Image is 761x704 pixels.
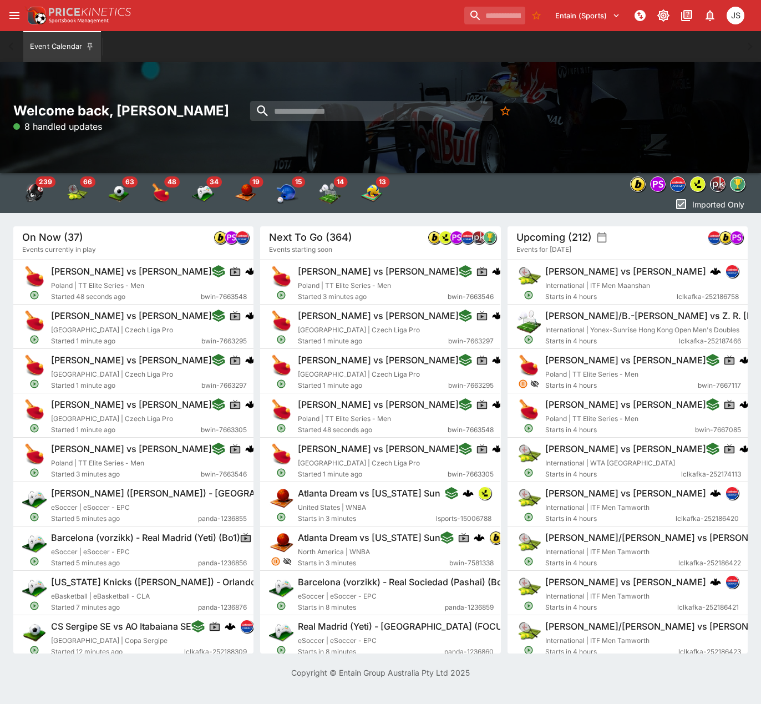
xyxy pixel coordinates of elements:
span: lclkafka-252186758 [677,291,739,302]
span: [GEOGRAPHIC_DATA] | Czech Liga Pro [51,414,173,423]
span: bwin-7667085 [695,424,741,435]
h5: On Now (37) [22,231,83,244]
span: bwin-7663548 [201,291,247,302]
img: tennis [65,182,88,204]
img: logo-cerberus.svg [492,310,503,321]
button: John Seaton [723,3,748,28]
img: tennis.png [516,575,541,600]
img: soccer.png [22,620,47,644]
img: basketball [234,182,256,204]
img: table_tennis.png [516,353,541,378]
div: John Seaton [727,7,744,24]
h6: Atlanta Dream vs [US_STATE] Sun [298,532,440,544]
img: pandascore.png [730,231,743,244]
span: Poland | TT Elite Series - Men [298,414,391,423]
svg: Open [277,379,287,389]
div: cerberus [245,399,256,410]
img: table_tennis.png [22,309,47,333]
span: panda-1236856 [198,558,247,569]
img: table_tennis.png [22,398,47,422]
span: Started 5 minutes ago [51,558,198,569]
span: International | ITF Men Maanshan [545,281,650,290]
img: logo-cerberus.svg [739,399,750,410]
span: Poland | TT Elite Series - Men [545,414,638,423]
svg: Open [29,601,39,611]
span: Started 1 minute ago [51,380,201,391]
div: Esports [192,182,214,204]
h6: [PERSON_NAME] vs [PERSON_NAME] [298,310,459,322]
img: badminton [318,182,341,204]
img: volleyball [361,182,383,204]
h6: [US_STATE] Knicks ([PERSON_NAME]) - Orlando Magic (Tryku) (Bo1) [51,576,341,588]
span: Starts in 4 hours [545,336,679,347]
button: Notifications [700,6,720,26]
h6: [PERSON_NAME] vs [PERSON_NAME] [545,443,706,455]
h6: [PERSON_NAME] vs [PERSON_NAME] [545,576,706,588]
span: 19 [249,176,263,188]
span: 14 [333,176,347,188]
h6: CS Sergipe SE vs AO Itabaiana SE [51,621,191,632]
svg: Open [277,423,287,433]
span: lclkafka-252188309 [184,646,247,657]
img: table_tennis.png [269,265,293,289]
img: logo-cerberus.svg [492,443,503,454]
svg: Open [29,335,39,345]
button: NOT Connected to PK [630,6,650,26]
img: bwin.png [719,231,732,244]
span: Started 48 seconds ago [298,424,448,435]
img: table_tennis.png [269,353,293,378]
button: Imported Only [671,195,748,213]
h2: Welcome back, [PERSON_NAME] [13,102,253,119]
span: North America | WNBA [298,548,370,556]
svg: Hidden [530,379,539,388]
span: International | ITF Men Tamworth [545,592,650,600]
img: lclkafka.png [726,265,738,277]
div: Volleyball [361,182,383,204]
span: Starts in 4 hours [545,558,678,569]
img: logo-cerberus.svg [492,266,503,277]
img: esports.png [269,575,293,600]
img: logo-cerberus.svg [245,399,256,410]
div: lsports [479,487,492,500]
div: lclkafka [726,487,739,500]
img: Sportsbook Management [49,18,109,23]
span: International | ITF Men Tamworth [545,548,650,556]
h6: [PERSON_NAME] vs [PERSON_NAME] [298,266,459,277]
span: United States | WNBA [298,503,366,511]
img: pandascore.png [450,231,463,244]
span: bwin-7663297 [201,380,247,391]
div: cerberus [710,266,721,277]
img: logo-cerberus.svg [492,354,503,366]
span: Started 1 minute ago [298,336,448,347]
svg: Open [29,290,39,300]
img: pricekinetics.png [473,231,485,244]
img: PriceKinetics [49,8,131,16]
img: esports.png [22,575,47,600]
img: table_tennis [150,182,172,204]
div: cerberus [739,399,750,410]
img: table_tennis.png [22,442,47,467]
span: Started 7 minutes ago [51,602,198,613]
span: Poland | TT Elite Series - Men [51,281,144,290]
div: cerberus [492,266,503,277]
img: esports.png [269,620,293,644]
span: Poland | TT Elite Series - Men [298,281,391,290]
span: Starts in 4 hours [545,380,698,391]
svg: Open [524,512,534,522]
button: No Bookmarks [496,101,516,121]
span: panda-1236876 [198,602,247,613]
span: lclkafka-252186421 [677,602,739,613]
svg: Open [524,423,534,433]
img: soccer [108,182,130,204]
span: 48 [164,176,180,188]
div: pandascore [450,231,463,244]
span: panda-1236855 [198,513,247,524]
img: PriceKinetics Logo [24,4,47,27]
img: pricekinetics.png [711,177,725,191]
svg: Open [29,512,39,522]
img: tennis.png [516,531,541,555]
span: Events currently in play [22,244,96,255]
svg: Suspended [271,556,281,566]
img: lclkafka.png [241,620,253,632]
div: pandascore [650,176,666,192]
